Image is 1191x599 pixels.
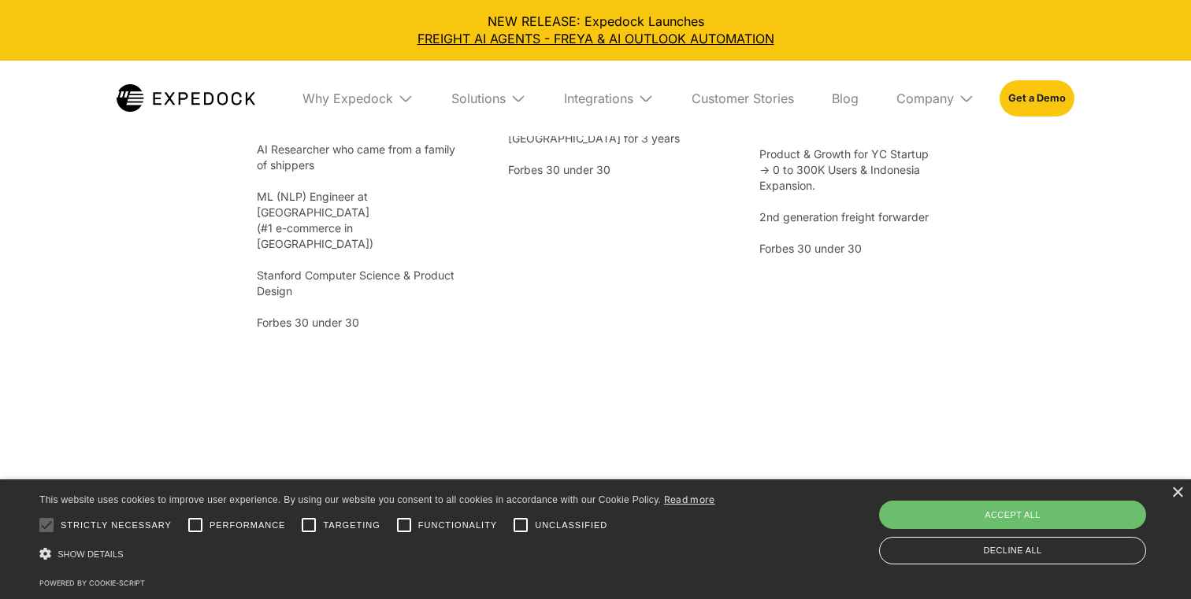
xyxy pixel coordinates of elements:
a: Customer Stories [679,61,807,136]
div: NEW RELEASE: Expedock Launches [13,13,1178,48]
div: Why Expedock [290,61,426,136]
span: Unclassified [535,519,607,532]
iframe: Chat Widget [1112,523,1191,599]
span: Strictly necessary [61,519,172,532]
a: FREIGHT AI AGENTS - FREYA & AI OUTLOOK AUTOMATION [13,30,1178,47]
div: Company [884,61,987,136]
div: Solutions [439,61,539,136]
p: AI Researcher who came from a family of shippers ‍ ML (NLP) Engineer at [GEOGRAPHIC_DATA] (#1 e-c... [257,142,455,331]
div: Integrations [551,61,666,136]
p: Managed the operations of one of the largest forwarders in the [GEOGRAPHIC_DATA] for 3 years Forb... [508,99,707,178]
p: -Product strategy & growth for supply chain financing start up (Series A to B) -> 20M USD in Orig... [759,83,958,257]
div: Decline all [879,537,1146,564]
div: Close [1171,487,1183,499]
span: This website uses cookies to improve user experience. By using our website you consent to all coo... [39,494,661,505]
span: Performance [210,519,286,532]
div: Company [896,91,954,106]
a: Get a Demo [1000,80,1074,116]
div: Accept all [879,501,1146,529]
div: Why Expedock [302,91,393,106]
div: Integrations [564,91,633,106]
a: Powered by cookie-script [39,579,145,587]
div: Solutions [451,91,506,106]
span: Functionality [418,519,497,532]
span: Targeting [323,519,380,532]
a: Read more [664,494,715,505]
div: Show details [39,543,715,565]
a: Blog [819,61,871,136]
span: Show details [58,549,124,559]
